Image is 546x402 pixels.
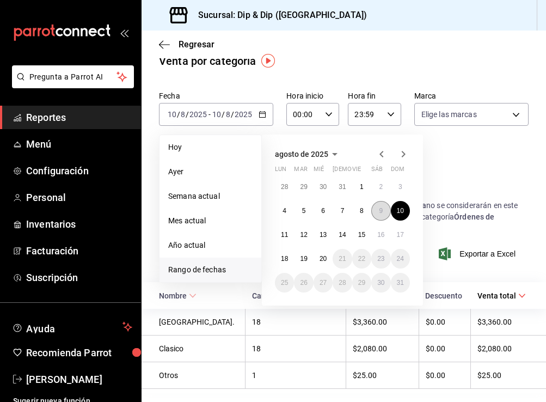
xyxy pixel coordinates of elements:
button: 29 de julio de 2025 [294,177,313,197]
button: 25 de agosto de 2025 [275,273,294,293]
abbr: 31 de agosto de 2025 [397,279,404,287]
span: Semana actual [168,191,253,202]
div: Clasico [159,344,238,353]
div: $3,360.00 [353,318,412,326]
span: [PERSON_NAME] [26,372,132,387]
button: 31 de agosto de 2025 [391,273,410,293]
div: $3,360.00 [477,318,529,326]
abbr: 10 de agosto de 2025 [397,207,404,215]
input: ---- [189,110,207,119]
abbr: 25 de agosto de 2025 [281,279,288,287]
button: 4 de agosto de 2025 [275,201,294,221]
span: Pregunta a Parrot AI [29,71,117,83]
button: 6 de agosto de 2025 [314,201,333,221]
input: -- [225,110,231,119]
span: Personal [26,190,132,205]
button: 19 de agosto de 2025 [294,249,313,269]
span: - [208,110,211,119]
abbr: lunes [275,166,286,177]
abbr: 30 de julio de 2025 [320,183,327,191]
abbr: 9 de agosto de 2025 [379,207,383,215]
abbr: 4 de agosto de 2025 [283,207,286,215]
input: -- [212,110,222,119]
span: Ayer [168,166,253,178]
abbr: jueves [333,166,397,177]
h3: Sucursal: Dip & Dip ([GEOGRAPHIC_DATA]) [189,9,367,22]
button: 23 de agosto de 2025 [371,249,390,269]
button: 12 de agosto de 2025 [294,225,313,245]
span: Venta total [477,291,526,300]
span: Reportes [26,110,132,125]
abbr: viernes [352,166,361,177]
span: Regresar [179,39,214,50]
input: ---- [234,110,253,119]
abbr: 6 de agosto de 2025 [321,207,325,215]
button: 30 de agosto de 2025 [371,273,390,293]
span: Recomienda Parrot [26,345,132,360]
abbr: 7 de agosto de 2025 [341,207,345,215]
abbr: 30 de agosto de 2025 [377,279,384,287]
button: Pregunta a Parrot AI [12,65,134,88]
abbr: martes [294,166,307,177]
abbr: 29 de julio de 2025 [300,183,307,191]
button: 15 de agosto de 2025 [352,225,371,245]
abbr: 14 de agosto de 2025 [339,231,346,239]
span: / [186,110,189,119]
div: [GEOGRAPHIC_DATA]. [159,318,238,326]
abbr: 3 de agosto de 2025 [398,183,402,191]
abbr: 23 de agosto de 2025 [377,255,384,263]
button: 27 de agosto de 2025 [314,273,333,293]
button: 29 de agosto de 2025 [352,273,371,293]
abbr: 24 de agosto de 2025 [397,255,404,263]
abbr: 19 de agosto de 2025 [300,255,307,263]
span: Suscripción [26,270,132,285]
span: Año actual [168,240,253,251]
button: Exportar a Excel [441,247,516,260]
button: open_drawer_menu [120,28,128,37]
abbr: 21 de agosto de 2025 [339,255,346,263]
div: $0.00 [426,318,464,326]
abbr: 13 de agosto de 2025 [320,231,327,239]
abbr: 27 de agosto de 2025 [320,279,327,287]
img: Tooltip marker [261,54,275,68]
button: 20 de agosto de 2025 [314,249,333,269]
span: Mes actual [168,215,253,227]
button: agosto de 2025 [275,148,341,161]
button: 14 de agosto de 2025 [333,225,352,245]
button: 21 de agosto de 2025 [333,249,352,269]
label: Marca [414,92,529,100]
abbr: 20 de agosto de 2025 [320,255,327,263]
abbr: 22 de agosto de 2025 [358,255,365,263]
abbr: sábado [371,166,383,177]
abbr: 1 de agosto de 2025 [360,183,364,191]
input: -- [180,110,186,119]
button: 30 de julio de 2025 [314,177,333,197]
button: 13 de agosto de 2025 [314,225,333,245]
abbr: 28 de agosto de 2025 [339,279,346,287]
div: Otros [159,371,238,380]
span: Inventarios [26,217,132,232]
abbr: 16 de agosto de 2025 [377,231,384,239]
span: Rango de fechas [168,264,253,276]
button: 28 de agosto de 2025 [333,273,352,293]
abbr: 5 de agosto de 2025 [302,207,306,215]
input: -- [167,110,177,119]
abbr: miércoles [314,166,324,177]
button: 18 de agosto de 2025 [275,249,294,269]
div: Venta por categoría [159,53,256,69]
button: 9 de agosto de 2025 [371,201,390,221]
abbr: 26 de agosto de 2025 [300,279,307,287]
button: 26 de agosto de 2025 [294,273,313,293]
span: Ayuda [26,320,118,333]
span: Elige las marcas [421,109,477,120]
abbr: 8 de agosto de 2025 [360,207,364,215]
span: Menú [26,137,132,151]
button: 16 de agosto de 2025 [371,225,390,245]
button: 2 de agosto de 2025 [371,177,390,197]
a: Pregunta a Parrot AI [8,79,134,90]
span: Facturación [26,243,132,258]
button: 1 de agosto de 2025 [352,177,371,197]
div: $25.00 [477,371,529,380]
